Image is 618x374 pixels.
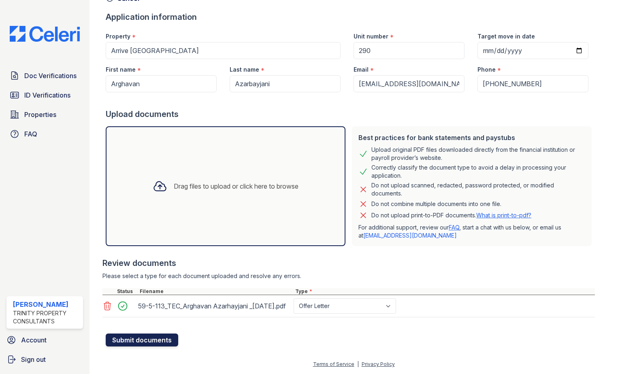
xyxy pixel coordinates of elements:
[24,71,77,81] span: Doc Verifications
[371,146,585,162] div: Upload original PDF files downloaded directly from the financial institution or payroll provider’...
[363,232,457,239] a: [EMAIL_ADDRESS][DOMAIN_NAME]
[106,108,595,120] div: Upload documents
[354,66,369,74] label: Email
[371,211,531,219] p: Do not upload print-to-PDF documents.
[21,335,47,345] span: Account
[174,181,298,191] div: Drag files to upload or click here to browse
[449,224,459,231] a: FAQ
[477,32,535,40] label: Target move in date
[24,129,37,139] span: FAQ
[6,68,83,84] a: Doc Verifications
[3,351,86,368] a: Sign out
[106,66,136,74] label: First name
[362,361,395,367] a: Privacy Policy
[371,199,501,209] div: Do not combine multiple documents into one file.
[138,288,294,295] div: Filename
[371,181,585,198] div: Do not upload scanned, redacted, password protected, or modified documents.
[313,361,354,367] a: Terms of Service
[24,110,56,119] span: Properties
[106,32,130,40] label: Property
[3,26,86,42] img: CE_Logo_Blue-a8612792a0a2168367f1c8372b55b34899dd931a85d93a1a3d3e32e68fde9ad4.png
[13,300,80,309] div: [PERSON_NAME]
[102,272,595,280] div: Please select a type for each document uploaded and resolve any errors.
[21,355,46,364] span: Sign out
[3,332,86,348] a: Account
[24,90,70,100] span: ID Verifications
[6,106,83,123] a: Properties
[6,126,83,142] a: FAQ
[102,257,595,269] div: Review documents
[371,164,585,180] div: Correctly classify the document type to avoid a delay in processing your application.
[13,309,80,325] div: Trinity Property Consultants
[106,334,178,346] button: Submit documents
[358,223,585,240] p: For additional support, review our , start a chat with us below, or email us at
[106,11,595,23] div: Application information
[476,212,531,219] a: What is print-to-pdf?
[6,87,83,103] a: ID Verifications
[230,66,259,74] label: Last name
[477,66,496,74] label: Phone
[358,133,585,142] div: Best practices for bank statements and paystubs
[115,288,138,295] div: Status
[294,288,595,295] div: Type
[354,32,388,40] label: Unit number
[357,361,359,367] div: |
[138,300,290,312] div: 59-5-113_TEC_Arghavan Azarhayjani _[DATE].pdf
